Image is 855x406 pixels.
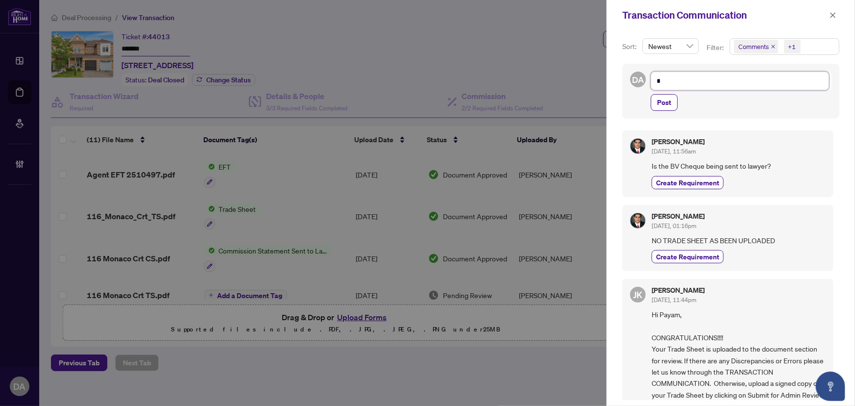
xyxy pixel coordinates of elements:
span: JK [634,288,643,302]
h5: [PERSON_NAME] [652,287,705,294]
span: [DATE], 11:44pm [652,296,696,304]
span: Comments [738,42,769,51]
h5: [PERSON_NAME] [652,138,705,145]
span: Post [657,95,671,110]
span: DA [632,73,644,86]
span: Create Requirement [656,178,719,188]
span: Is the BV Cheque being sent to lawyer? [652,160,826,172]
img: Profile Icon [631,139,645,153]
span: [DATE], 01:16pm [652,222,696,229]
span: Newest [648,39,693,53]
button: Create Requirement [652,176,724,189]
div: Transaction Communication [622,8,827,23]
span: close [771,44,776,49]
div: +1 [788,42,796,51]
button: Create Requirement [652,250,724,263]
button: Open asap [816,372,845,401]
button: Post [651,94,678,111]
p: Filter: [707,42,725,53]
span: NO TRADE SHEET AS BEEN UPLOADED [652,235,826,246]
span: Create Requirement [656,252,719,262]
p: Sort: [622,41,638,52]
span: Comments [734,40,778,53]
span: [DATE], 11:56am [652,148,696,155]
span: close [830,12,836,19]
h5: [PERSON_NAME] [652,213,705,220]
img: Profile Icon [631,213,645,228]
